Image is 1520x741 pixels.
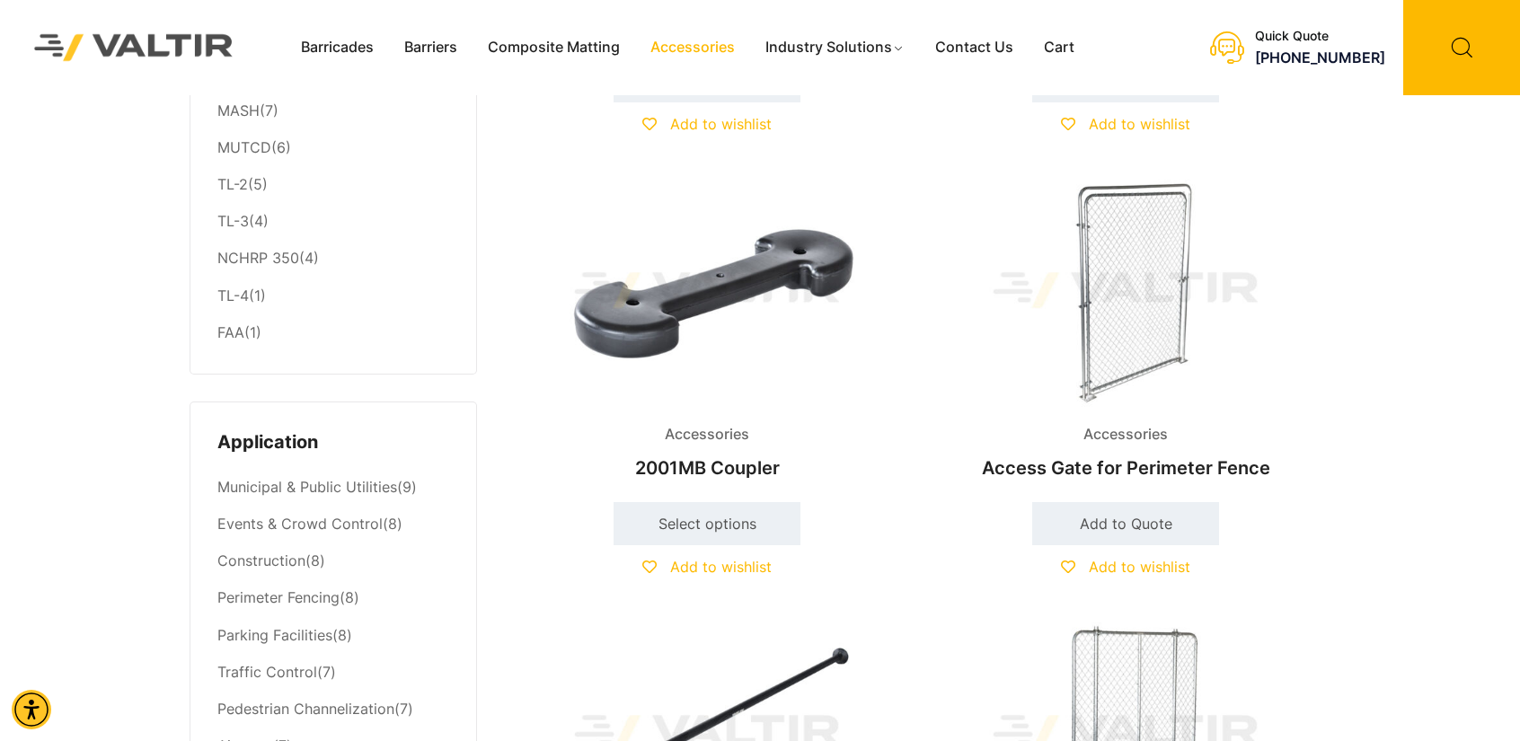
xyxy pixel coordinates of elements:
li: (8) [217,617,449,654]
li: (7) [217,654,449,691]
a: AccessoriesAccess Gate for Perimeter Fence [932,174,1320,488]
a: Add to wishlist [642,115,772,133]
a: Add to cart: “Access Gate for Perimeter Fence” [1032,502,1219,545]
li: (7) [217,93,449,129]
li: (4) [217,241,449,278]
a: Events & Crowd Control [217,515,383,533]
a: Add to wishlist [1061,115,1190,133]
a: Add to wishlist [1061,558,1190,576]
li: (8) [217,507,449,543]
h2: 2001MB Coupler [513,448,901,488]
img: Accessories [932,174,1320,407]
img: Accessories [513,174,901,407]
a: Barricades [286,34,389,61]
span: Accessories [651,421,763,448]
li: (1) [217,278,449,314]
a: Contact Us [920,34,1029,61]
a: Pedestrian Channelization [217,700,394,718]
li: (8) [217,543,449,580]
span: Add to wishlist [670,115,772,133]
a: Add to wishlist [642,558,772,576]
span: Add to wishlist [670,558,772,576]
a: NCHRP 350 [217,249,299,267]
a: FAA [217,323,244,341]
div: Accessibility Menu [12,690,51,729]
span: Add to wishlist [1089,115,1190,133]
h4: Application [217,429,449,456]
a: call (888) 496-3625 [1255,49,1385,66]
a: Accessories2001MB Coupler [513,174,901,488]
li: (4) [217,204,449,241]
li: (5) [217,167,449,204]
li: (9) [217,470,449,507]
a: Perimeter Fencing [217,588,340,606]
span: Add to wishlist [1089,558,1190,576]
a: Barriers [389,34,473,61]
a: TL-2 [217,175,248,193]
a: Composite Matting [473,34,635,61]
div: Quick Quote [1255,29,1385,44]
a: Parking Facilities [217,626,332,644]
a: Municipal & Public Utilities [217,478,397,496]
a: TL-3 [217,212,249,230]
a: TL-4 [217,287,249,304]
a: Cart [1029,34,1090,61]
li: (1) [217,314,449,347]
a: Accessories [635,34,750,61]
li: (8) [217,580,449,617]
a: Traffic Control [217,663,317,681]
h2: Access Gate for Perimeter Fence [932,448,1320,488]
a: MASH [217,101,260,119]
a: MUTCD [217,138,271,156]
span: Accessories [1070,421,1181,448]
li: (7) [217,691,449,728]
img: Valtir Rentals [13,13,254,82]
li: (6) [217,130,449,167]
a: Industry Solutions [750,34,920,61]
a: Construction [217,551,305,569]
a: Select options for “2001MB Coupler” [614,502,800,545]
